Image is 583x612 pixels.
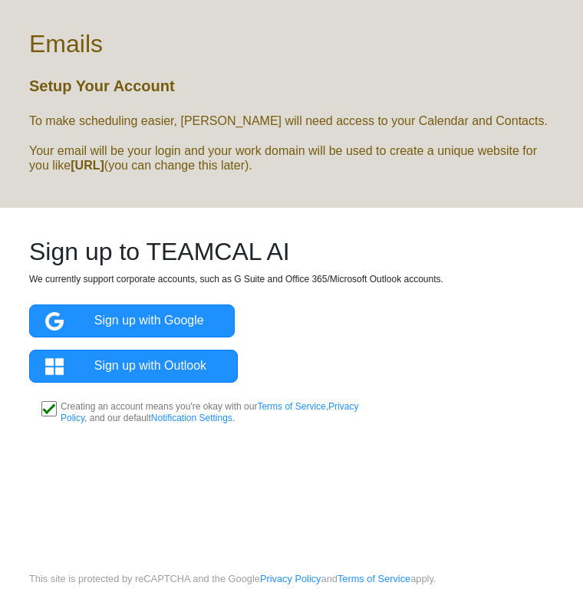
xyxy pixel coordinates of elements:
small: This site is protected by reCAPTCHA and the Google and apply. [29,571,436,612]
img: google_icon3.png [45,312,94,331]
p: Creating an account means you're okay with our , , and our default . [61,401,368,424]
a: Privacy Policy [260,573,321,584]
h2: Emails [29,29,103,58]
p: We currently support corporate accounts, such as G Suite and Office 365/Microsoft Outlook accounts. [29,272,554,286]
a: Terms of Service [338,573,410,584]
img: microsoft_icon2.png [45,357,94,376]
a: Terms of Service [257,401,325,412]
h2: Sign up to TEAMCAL AI [29,237,554,266]
a: Privacy Policy [61,401,358,423]
h6: To make scheduling easier, [PERSON_NAME] will need access to your Calendar and Contacts. Your ema... [29,114,554,173]
a: Notification Settings [151,413,232,423]
a: Sign up with Outlook [29,350,238,383]
b: [URL] [71,159,104,172]
h5: Setup Your Account [29,77,175,95]
a: Sign up with Google [29,304,235,337]
input: Creating an account means you're okay with ourTerms of Service,Privacy Policy, and our defaultNot... [41,401,57,416]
